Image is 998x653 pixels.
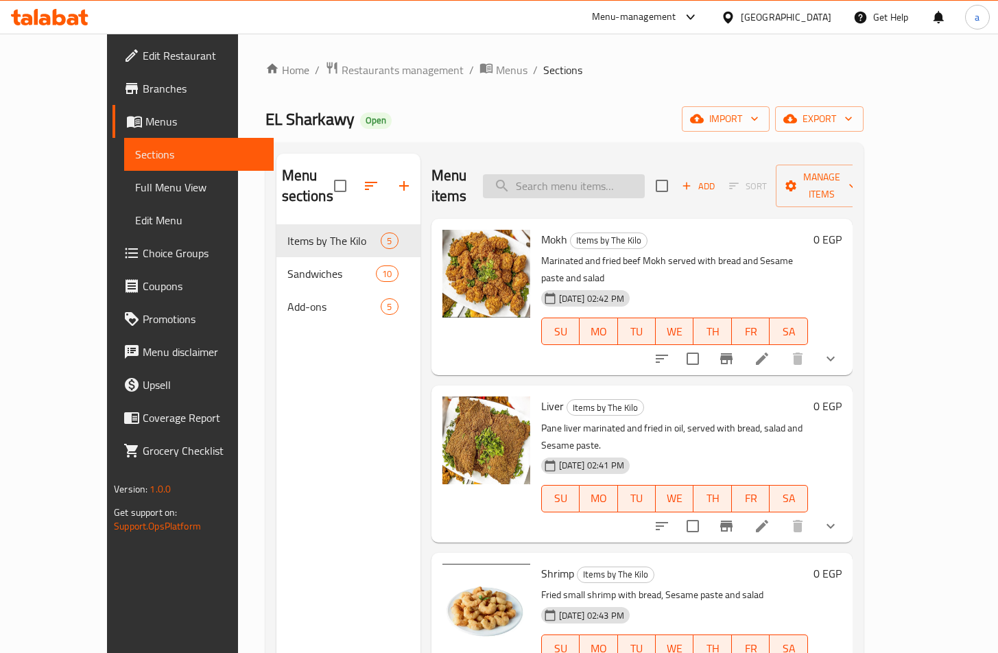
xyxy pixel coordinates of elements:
span: Select to update [678,512,707,541]
span: 1.0.0 [150,480,171,498]
a: Support.OpsPlatform [114,517,201,535]
span: Items by The Kilo [578,567,654,582]
span: Items by The Kilo [287,233,381,249]
span: Promotions [143,311,263,327]
h6: 0 EGP [813,230,842,249]
span: SU [547,488,574,508]
span: [DATE] 02:43 PM [554,609,630,622]
button: sort-choices [645,342,678,375]
button: Branch-specific-item [710,510,743,543]
span: Menus [145,113,263,130]
a: Restaurants management [325,61,464,79]
span: Select section first [720,176,776,197]
span: Select all sections [326,171,355,200]
a: Choice Groups [112,237,274,270]
span: EL Sharkawy [265,104,355,134]
span: MO [585,488,612,508]
div: Add-ons5 [276,290,420,323]
img: Mokh [442,230,530,318]
span: Edit Menu [135,212,263,228]
a: Coverage Report [112,401,274,434]
span: SA [775,488,802,508]
span: Open [360,115,392,126]
a: Menu disclaimer [112,335,274,368]
span: Get support on: [114,503,177,521]
button: WE [656,318,693,345]
span: TH [699,488,726,508]
span: WE [661,322,688,342]
span: Sort sections [355,169,388,202]
span: Full Menu View [135,179,263,195]
span: [DATE] 02:42 PM [554,292,630,305]
h2: Menu items [431,165,467,206]
button: TH [693,485,731,512]
span: Add-ons [287,298,381,315]
a: Upsell [112,368,274,401]
span: TU [623,488,650,508]
span: Coupons [143,278,263,294]
nav: breadcrumb [265,61,864,79]
a: Home [265,62,309,78]
span: Shrimp [541,563,574,584]
button: Branch-specific-item [710,342,743,375]
img: Shrimp [442,564,530,652]
span: Version: [114,480,147,498]
div: Menu-management [592,9,676,25]
span: Sandwiches [287,265,377,282]
svg: Show Choices [822,351,839,367]
span: MO [585,322,612,342]
span: Mokh [541,229,567,250]
div: Items by The Kilo [577,567,654,583]
a: Promotions [112,302,274,335]
span: Add item [676,176,720,197]
span: TH [699,322,726,342]
button: sort-choices [645,510,678,543]
span: Items by The Kilo [567,400,643,416]
span: export [786,110,853,128]
p: Marinated and fried beef Mokh served with bread and Sesame paste and salad [541,252,808,287]
button: Manage items [776,165,868,207]
a: Edit menu item [754,518,770,534]
span: FR [737,322,764,342]
p: Pane liver marinated and fried in oil, served with bread, salad and Sesame paste. [541,420,808,454]
div: Sandwiches10 [276,257,420,290]
a: Edit Menu [124,204,274,237]
span: Items by The Kilo [571,233,647,248]
div: Items by The Kilo5 [276,224,420,257]
button: TU [618,318,656,345]
span: 5 [381,300,397,313]
button: FR [732,485,770,512]
span: [DATE] 02:41 PM [554,459,630,472]
button: WE [656,485,693,512]
a: Full Menu View [124,171,274,204]
a: Menus [479,61,527,79]
span: Liver [541,396,564,416]
a: Menus [112,105,274,138]
span: WE [661,488,688,508]
button: show more [814,510,847,543]
span: TU [623,322,650,342]
li: / [469,62,474,78]
span: 5 [381,235,397,248]
span: 10 [377,268,397,281]
span: Restaurants management [342,62,464,78]
div: items [376,265,398,282]
span: Sections [135,146,263,163]
span: SA [775,322,802,342]
span: Branches [143,80,263,97]
div: items [381,233,398,249]
span: import [693,110,759,128]
span: Grocery Checklist [143,442,263,459]
span: FR [737,488,764,508]
button: MO [580,318,617,345]
li: / [533,62,538,78]
div: Open [360,112,392,129]
div: items [381,298,398,315]
button: show more [814,342,847,375]
a: Sections [124,138,274,171]
button: TU [618,485,656,512]
div: Items by The Kilo [570,233,647,249]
